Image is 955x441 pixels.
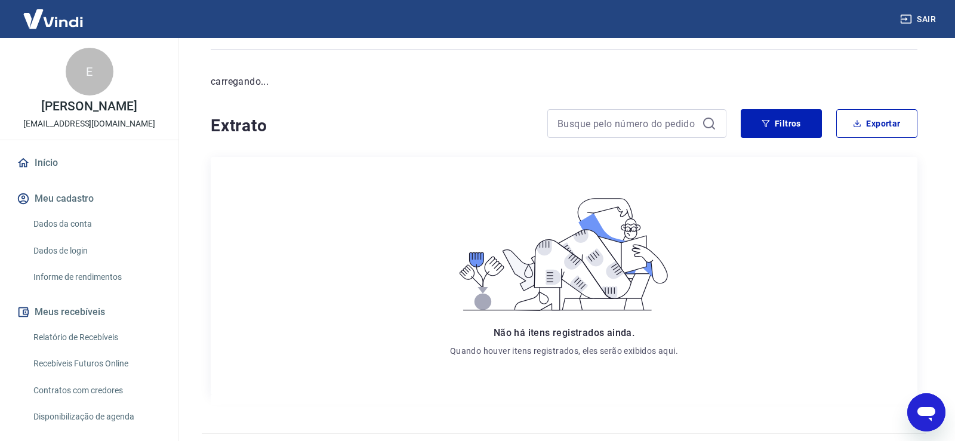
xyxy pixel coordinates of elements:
a: Relatório de Recebíveis [29,325,164,350]
a: Disponibilização de agenda [29,405,164,429]
h4: Extrato [211,114,533,138]
img: Vindi [14,1,92,37]
a: Recebíveis Futuros Online [29,351,164,376]
a: Início [14,150,164,176]
a: Informe de rendimentos [29,265,164,289]
a: Dados de login [29,239,164,263]
button: Exportar [836,109,917,138]
p: [EMAIL_ADDRESS][DOMAIN_NAME] [23,118,155,130]
a: Dados da conta [29,212,164,236]
a: Contratos com credores [29,378,164,403]
p: [PERSON_NAME] [41,100,137,113]
p: Quando houver itens registrados, eles serão exibidos aqui. [450,345,678,357]
button: Meu cadastro [14,186,164,212]
button: Filtros [741,109,822,138]
span: Não há itens registrados ainda. [494,327,634,338]
p: carregando... [211,75,917,89]
iframe: Botão para abrir a janela de mensagens [907,393,945,431]
button: Meus recebíveis [14,299,164,325]
button: Sair [898,8,941,30]
div: E [66,48,113,95]
input: Busque pelo número do pedido [557,115,697,132]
